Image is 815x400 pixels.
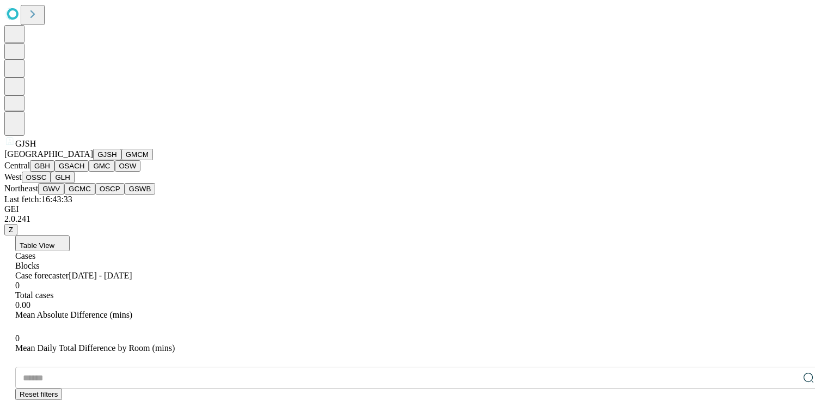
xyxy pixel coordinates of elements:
[15,235,70,251] button: Table View
[15,281,20,290] span: 0
[89,160,114,172] button: GMC
[9,226,13,234] span: Z
[4,172,22,181] span: West
[15,139,36,148] span: GJSH
[95,183,125,195] button: OSCP
[4,184,38,193] span: Northeast
[22,172,51,183] button: OSSC
[4,161,30,170] span: Central
[93,149,121,160] button: GJSH
[125,183,156,195] button: GSWB
[30,160,54,172] button: GBH
[51,172,74,183] button: GLH
[15,389,62,400] button: Reset filters
[15,334,20,343] span: 0
[15,300,30,310] span: 0.00
[4,224,17,235] button: Z
[54,160,89,172] button: GSACH
[15,310,132,319] span: Mean Absolute Difference (mins)
[4,195,72,204] span: Last fetch: 16:43:33
[4,214,811,224] div: 2.0.241
[20,390,58,398] span: Reset filters
[4,204,811,214] div: GEI
[15,343,175,353] span: Mean Daily Total Difference by Room (mins)
[64,183,95,195] button: GCMC
[4,149,93,159] span: [GEOGRAPHIC_DATA]
[15,271,69,280] span: Case forecaster
[38,183,64,195] button: GWV
[115,160,141,172] button: OSW
[121,149,153,160] button: GMCM
[15,290,53,300] span: Total cases
[20,241,54,250] span: Table View
[69,271,132,280] span: [DATE] - [DATE]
